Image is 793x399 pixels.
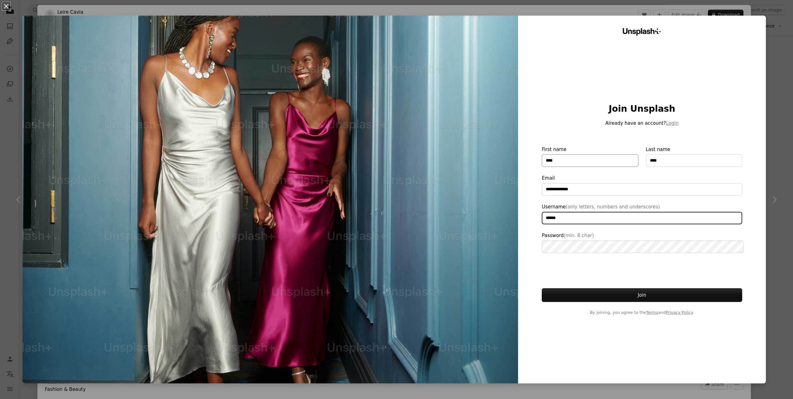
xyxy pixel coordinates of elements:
button: Login [666,119,679,127]
span: By joining, you agree to the and . [542,309,742,316]
h1: Join Unsplash [542,103,742,114]
label: Email [542,174,742,196]
p: Already have an account? [542,119,742,127]
a: Terms [646,310,658,315]
label: Last name [646,146,742,167]
input: Last name [646,154,742,167]
button: Join [542,288,742,302]
span: (only letters, numbers and underscores) [566,204,660,210]
span: (min. 8 char) [564,233,594,238]
input: Password(min. 8 char) [542,241,743,253]
a: Privacy Policy [666,310,693,315]
label: First name [542,146,638,167]
label: Username [542,203,742,224]
input: Username(only letters, numbers and underscores) [542,212,742,224]
label: Password [542,232,742,253]
input: First name [542,154,638,167]
input: Email [542,183,742,196]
